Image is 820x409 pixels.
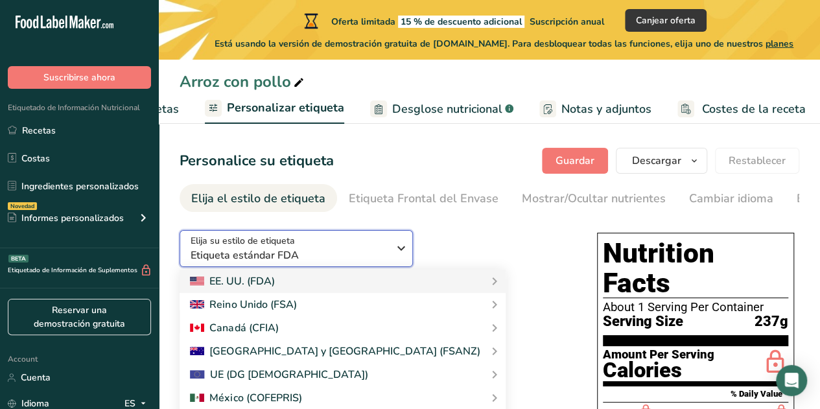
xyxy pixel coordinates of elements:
button: Descargar [616,148,707,174]
button: Suscribirse ahora [8,66,151,89]
span: Notas y adjuntos [561,100,651,118]
a: Costes de la receta [677,95,806,124]
div: Canadá (CFIA) [190,320,278,336]
div: About 1 Serving Per Container [603,301,788,314]
button: Canjear oferta [625,9,707,32]
span: Restablecer [729,153,786,169]
button: Elija su estilo de etiqueta Etiqueta estándar FDA [180,230,413,267]
h1: Nutrition Facts [603,239,788,298]
div: [GEOGRAPHIC_DATA] y [GEOGRAPHIC_DATA] (FSANZ) [190,344,480,359]
a: Personalizar etiqueta [205,93,344,124]
div: México (COFEPRIS) [190,390,301,406]
span: Canjear oferta [636,14,696,27]
span: 237g [755,314,788,330]
div: Amount Per Serving [603,349,714,361]
a: Notas y adjuntos [539,95,651,124]
h1: Personalice su etiqueta [180,150,334,172]
span: Personalizar etiqueta [227,99,344,117]
span: Elija su estilo de etiqueta [191,234,295,248]
div: Reino Unido (FSA) [190,297,296,312]
span: Serving Size [603,314,683,330]
div: Mostrar/Ocultar nutrientes [522,190,666,207]
div: Novedad [8,202,37,210]
span: Desglose nutricional [392,100,502,118]
span: Costes de la receta [702,100,806,118]
button: Restablecer [715,148,799,174]
div: Cambiar idioma [689,190,773,207]
div: Informes personalizados [8,211,124,225]
div: Etiqueta Frontal del Envase [349,190,498,207]
div: Open Intercom Messenger [776,365,807,396]
a: Reservar una demostración gratuita [8,299,151,335]
div: Arroz con pollo [180,70,307,93]
div: BETA [8,255,29,263]
span: Suscripción anual [530,16,604,28]
span: planes [766,38,793,50]
span: Suscribirse ahora [43,71,115,84]
div: Calories [603,361,714,380]
section: % Daily Value * [603,386,788,402]
div: Oferta limitada [301,13,604,29]
div: Elija el estilo de etiqueta [191,190,325,207]
span: Descargar [632,153,681,169]
span: Guardar [556,153,594,169]
div: EE. UU. (FDA) [190,274,275,289]
button: Guardar [542,148,608,174]
span: Etiqueta estándar FDA [191,248,388,263]
span: Está usando la versión de demostración gratuita de [DOMAIN_NAME]. Para desbloquear todas las func... [215,37,793,51]
span: 15 % de descuento adicional [398,16,524,28]
a: Desglose nutricional [370,95,513,124]
div: UE (DG [DEMOGRAPHIC_DATA]) [190,367,368,382]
